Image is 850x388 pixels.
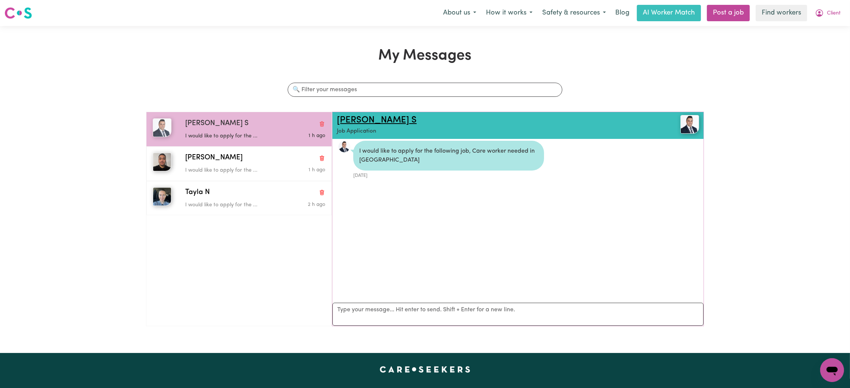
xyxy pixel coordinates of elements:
span: [PERSON_NAME] S [185,118,249,129]
a: Find workers [756,5,807,21]
button: Delete conversation [319,119,325,128]
div: [DATE] [353,171,544,179]
input: 🔍 Filter your messages [288,83,562,97]
span: [PERSON_NAME] [185,153,243,163]
img: 654F6C9AFDE113D561DFCFCD05E3A6DD_avatar_blob [338,141,350,153]
img: Sanjeev S [153,118,171,137]
img: View Sanjeev S's profile [680,115,699,134]
p: I would like to apply for the ... [185,166,279,175]
p: I would like to apply for the ... [185,132,279,140]
span: Message sent on August 4, 2025 [309,133,325,138]
img: Careseekers logo [4,6,32,20]
a: Blog [611,5,634,21]
h1: My Messages [146,47,704,65]
a: Careseekers logo [4,4,32,22]
a: Post a job [707,5,750,21]
button: Delete conversation [319,188,325,197]
a: [PERSON_NAME] S [337,116,417,125]
a: Sanjeev S [639,115,699,134]
button: How it works [481,5,537,21]
button: Tayla NTayla NDelete conversationI would like to apply for the ...Message sent on August 4, 2025 [146,181,332,215]
img: Tayla N [153,187,171,206]
button: Daniel L[PERSON_NAME]Delete conversationI would like to apply for the ...Message sent on August 4... [146,146,332,181]
a: AI Worker Match [637,5,701,21]
button: Delete conversation [319,153,325,163]
button: Sanjeev S[PERSON_NAME] SDelete conversationI would like to apply for the ...Message sent on Augus... [146,112,332,146]
p: I would like to apply for the ... [185,201,279,209]
button: Safety & resources [537,5,611,21]
img: Daniel L [153,153,171,171]
a: View Sanjeev S's profile [338,141,350,153]
iframe: Button to launch messaging window, conversation in progress [820,358,844,382]
div: I would like to apply for the following job, Care worker needed in [GEOGRAPHIC_DATA] [353,141,544,171]
span: Tayla N [185,187,210,198]
p: Job Application [337,127,639,136]
a: Careseekers home page [380,366,470,372]
button: My Account [810,5,846,21]
button: About us [438,5,481,21]
span: Message sent on August 4, 2025 [309,168,325,172]
span: Client [827,9,841,18]
span: Message sent on August 4, 2025 [308,202,325,207]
